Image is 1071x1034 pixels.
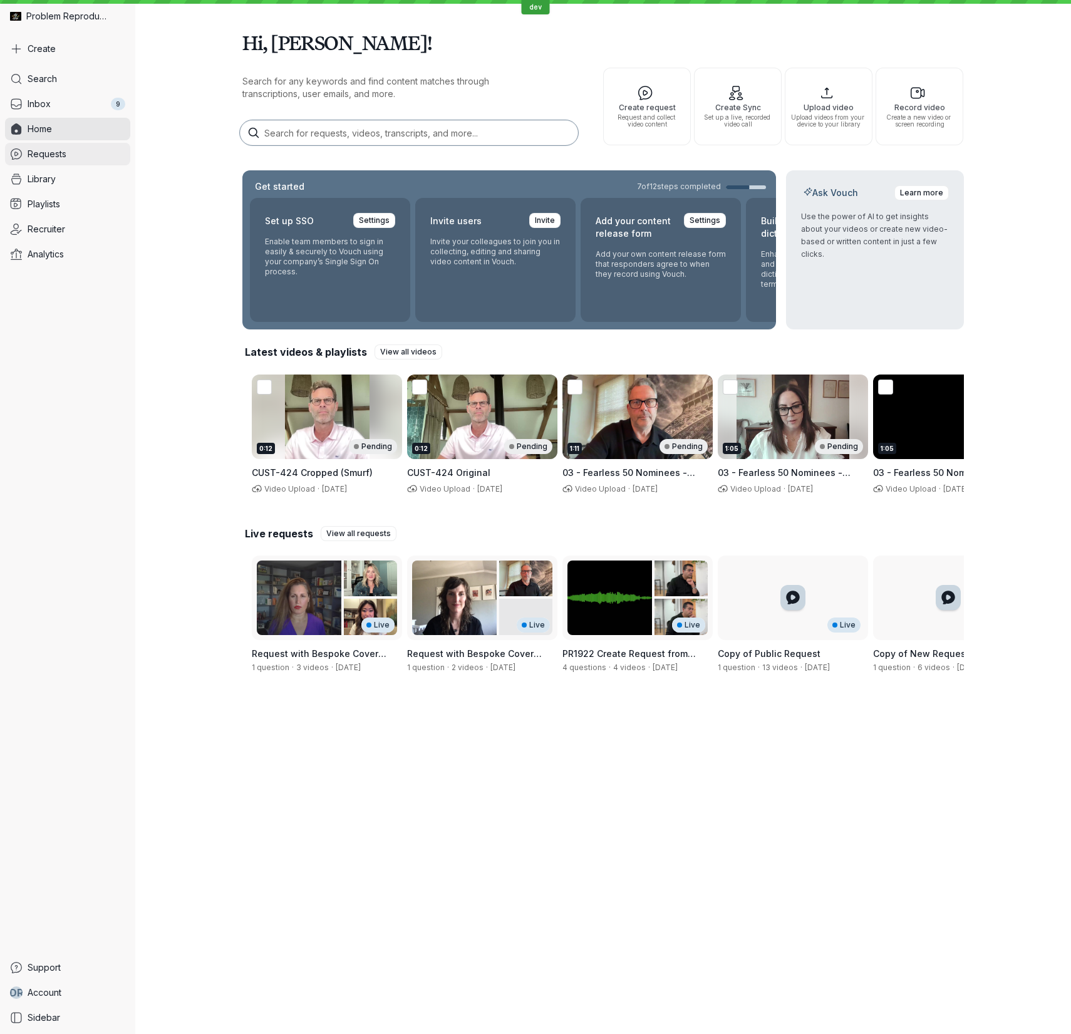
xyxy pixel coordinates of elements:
[252,648,386,671] span: Request with Bespoke Cover Video and Message
[883,484,936,494] span: Video Upload
[761,213,842,242] h2: Build custom dictionary
[353,213,395,228] a: Settings
[878,443,896,454] div: 1:05
[694,68,782,145] button: Create SyncSet up a live, recorded video call
[28,98,51,110] span: Inbox
[873,648,969,659] span: Copy of New Request
[5,38,130,60] button: Create
[28,73,57,85] span: Search
[626,484,633,494] span: ·
[296,663,329,672] span: 3 videos
[412,443,430,454] div: 0:12
[321,526,396,541] a: View all requests
[700,103,776,111] span: Create Sync
[5,981,130,1004] a: DRAccount
[10,11,21,22] img: Problem Reproductions avatar
[26,10,106,23] span: Problem Reproductions
[596,249,726,279] p: Add your own content release form that responders agree to when they record using Vouch.
[477,484,502,494] span: [DATE]
[894,185,949,200] a: Learn more
[781,484,788,494] span: ·
[359,214,390,227] span: Settings
[28,173,56,185] span: Library
[790,103,867,111] span: Upload video
[957,663,982,672] span: Created by Shez Katrak
[936,484,943,494] span: ·
[28,961,61,974] span: Support
[5,1006,130,1029] a: Sidebar
[609,114,685,128] span: Request and collect video content
[637,182,766,192] a: 7of12steps completed
[572,484,626,494] span: Video Upload
[242,75,543,100] p: Search for any keywords and find content matches through transcriptions, user emails, and more.
[805,663,830,672] span: Created by Shez Katrak
[700,114,776,128] span: Set up a live, recorded video call
[407,663,445,672] span: 1 question
[28,248,64,261] span: Analytics
[5,118,130,140] a: Home
[5,218,130,240] a: Recruiter
[529,213,561,228] a: Invite
[911,663,918,673] span: ·
[950,663,957,673] span: ·
[646,663,653,673] span: ·
[242,25,964,60] h1: Hi, [PERSON_NAME]!
[5,243,130,266] a: Analytics
[718,648,820,659] span: Copy of Public Request
[762,663,798,672] span: 13 videos
[881,114,958,128] span: Create a new video or screen recording
[5,68,130,90] a: Search
[452,663,484,672] span: 2 videos
[265,213,314,229] h2: Set up SSO
[684,213,726,228] a: Settings
[876,68,963,145] button: Record videoCreate a new video or screen recording
[28,148,66,160] span: Requests
[562,648,696,671] span: PR1922 Create Request from Sidebar Mod
[470,484,477,494] span: ·
[349,439,397,454] div: Pending
[785,68,872,145] button: Upload videoUpload videos from your device to your library
[322,484,347,494] span: [DATE]
[603,68,691,145] button: Create requestRequest and collect video content
[801,187,861,199] h2: Ask Vouch
[943,484,968,494] span: [DATE]
[245,527,313,540] h2: Live requests
[430,237,561,267] p: Invite your colleagues to join you in collecting, editing and sharing video content in Vouch.
[315,484,322,494] span: ·
[28,43,56,55] span: Create
[790,114,867,128] span: Upload videos from your device to your library
[326,527,391,540] span: View all requests
[5,93,130,115] a: Inbox9
[567,443,582,454] div: 1:11
[252,467,373,478] span: CUST-424 Cropped (Smurf)
[430,213,482,229] h2: Invite users
[801,210,949,261] p: Use the power of AI to get insights about your videos or create new video-based or written conten...
[918,663,950,672] span: 6 videos
[535,214,555,227] span: Invite
[257,443,275,454] div: 0:12
[660,439,708,454] div: Pending
[417,484,470,494] span: Video Upload
[562,663,606,672] span: 4 questions
[252,663,289,672] span: 1 question
[17,986,24,999] span: R
[9,986,17,999] span: D
[28,198,60,210] span: Playlists
[718,467,858,540] span: 03 - Fearless 50 Nominees - [PERSON_NAME] - In 75 secs or less, why do you feel your team and com...
[445,663,452,673] span: ·
[633,484,658,494] span: [DATE]
[609,103,685,111] span: Create request
[873,467,1020,540] span: 03 - Fearless 50 Nominees - [PERSON_NAME] May - In 75 secs or less, why do you feel your team and...
[28,986,61,999] span: Account
[5,193,130,215] a: Playlists
[375,344,442,359] a: View all videos
[690,214,720,227] span: Settings
[484,663,490,673] span: ·
[562,467,703,540] span: 03 - Fearless 50 Nominees - [PERSON_NAME] - In 75 secs or less, why do you feel your team and com...
[728,484,781,494] span: Video Upload
[613,663,646,672] span: 4 videos
[28,223,65,235] span: Recruiter
[28,1011,60,1024] span: Sidebar
[900,187,943,199] span: Learn more
[723,443,741,454] div: 1:05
